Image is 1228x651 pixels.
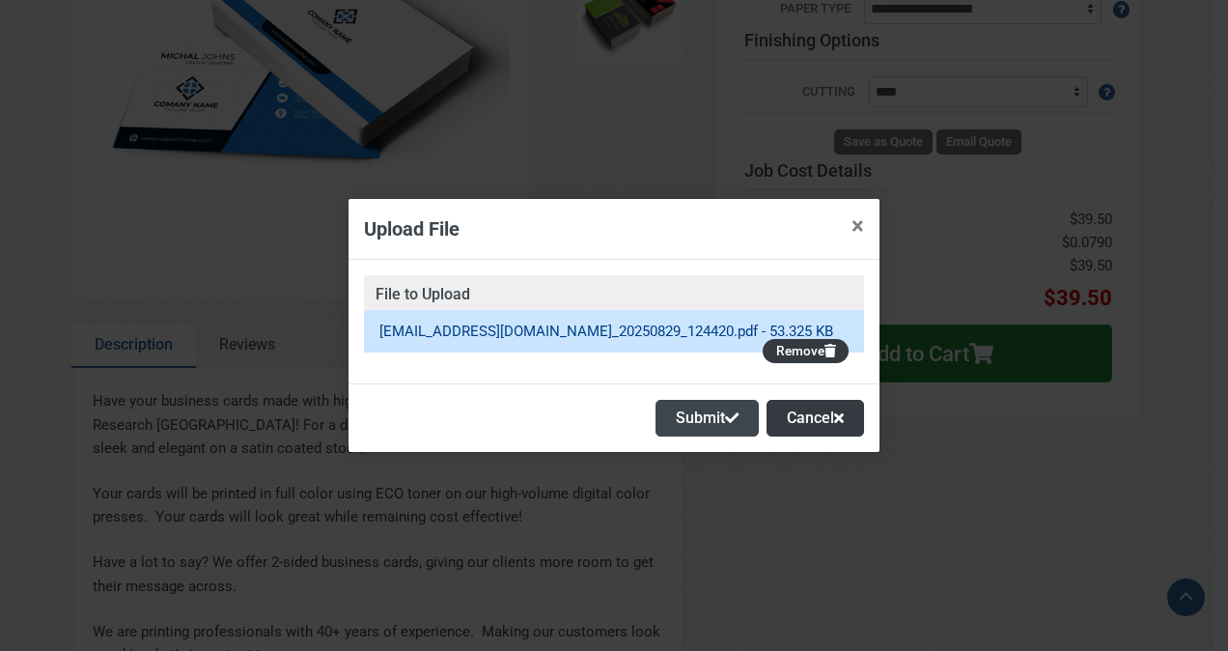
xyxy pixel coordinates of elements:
h5: Upload File [364,214,460,243]
button: Submit [656,400,759,437]
span: × [851,212,864,240]
a: Remove [763,339,849,363]
button: Close [836,199,879,253]
button: Cancel [767,400,864,437]
span: [EMAIL_ADDRESS][DOMAIN_NAME]_20250829_124420.pdf - 53.325 KB [379,323,833,340]
span: File to Upload [364,275,864,310]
